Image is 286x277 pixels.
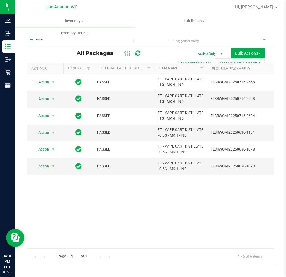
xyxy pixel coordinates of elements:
span: PASSED [97,164,150,169]
input: 1 [68,252,79,261]
span: select [50,145,57,154]
span: In Sync [75,145,82,154]
a: Sync Status [68,66,91,70]
span: All Packages [77,50,119,56]
span: In Sync [75,94,82,103]
button: Export to Excel [174,58,215,68]
div: Actions [31,67,61,71]
span: select [50,129,57,137]
inline-svg: Reports [5,82,11,88]
span: select [50,112,57,120]
span: Lab Results [176,18,212,24]
span: FLSRWGM-20250630-1101 [211,130,270,135]
span: select [50,95,57,103]
span: select [50,78,57,86]
span: Inventory Counts [52,30,97,36]
span: PASSED [97,96,150,102]
a: Filter [197,63,207,74]
span: Page of 1 [52,252,92,261]
span: FLSRWGM-20250716-2634 [211,113,270,119]
span: 1 - 6 of 6 items [233,252,267,261]
p: 09/23 [3,270,12,274]
span: PASSED [97,147,150,152]
span: Bulk Actions [235,51,261,56]
a: Lab Results [134,14,254,27]
span: Jax Atlantic WC [46,5,77,10]
span: FT - VAPE CART DISTILLATE - 1G - MKH - IND [158,110,203,122]
span: FT - VAPE CART DISTILLATE - 1G - MKH - IND [158,76,203,88]
inline-svg: Retail [5,69,11,75]
span: FT - VAPE CART DISTILLATE - 1G - MKH - IND [158,93,203,105]
span: PASSED [97,130,150,135]
span: select [50,162,57,170]
span: In Sync [75,128,82,137]
a: Filter [84,63,94,74]
span: FLSRWGM-20250630-1093 [211,164,270,169]
span: Action [33,162,49,170]
span: Inventory [15,18,134,24]
span: Action [33,78,49,86]
a: Inventory [15,14,134,27]
span: FLSRWGM-20250630-1078 [211,147,270,152]
p: 04:36 PM EDT [3,253,12,270]
a: External Lab Test Result [98,66,146,70]
span: PASSED [97,113,150,119]
inline-svg: Outbound [5,56,11,62]
button: Receive Non-Cannabis [215,58,265,68]
span: In Sync [75,78,82,86]
a: Flourish Package ID [212,67,250,71]
span: FT - VAPE CART DISTILLATE - 0.5G - MKH - IND [158,127,203,138]
a: Item Name [159,66,178,70]
span: FT - VAPE CART DISTILLATE - 0.5G - MKH - IND [158,144,203,155]
span: FT - VAPE CART DISTILLATE - 0.5G - MKH - IND [158,161,203,172]
button: Bulk Actions [231,48,265,58]
inline-svg: Inbound [5,30,11,37]
span: Action [33,129,49,137]
span: FLSRWGM-20250716-2508 [211,96,270,102]
span: Action [33,145,49,154]
a: Filter [144,63,154,74]
span: FLSRWGM-20250716-2556 [211,79,270,85]
span: In Sync [75,112,82,120]
span: Action [33,95,49,103]
span: Hi, [PERSON_NAME]! [235,5,274,9]
span: Action [33,112,49,120]
span: PASSED [97,79,150,85]
inline-svg: Analytics [5,18,11,24]
span: In Sync [75,162,82,170]
inline-svg: Inventory [5,43,11,49]
iframe: Resource center [6,229,24,247]
a: Inventory Counts [15,27,134,40]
